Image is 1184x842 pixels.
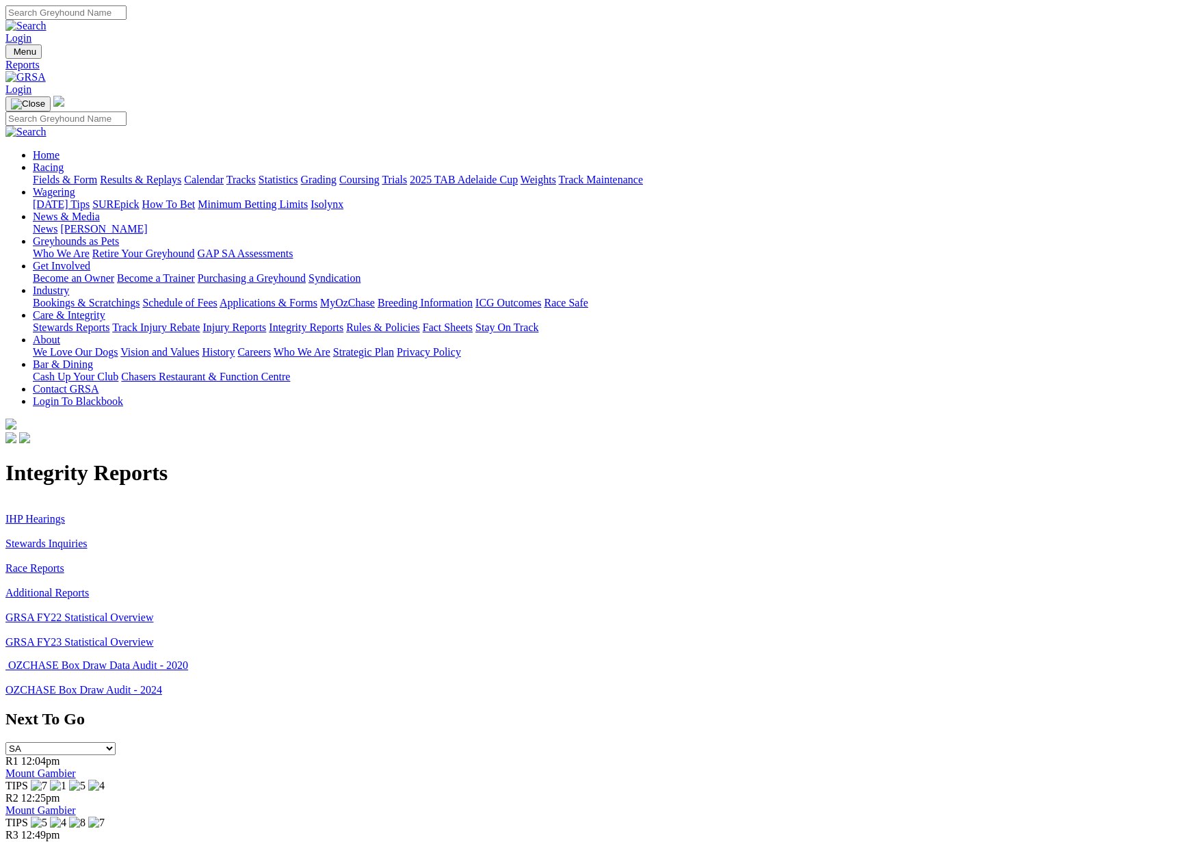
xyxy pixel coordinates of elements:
[21,755,60,767] span: 12:04pm
[33,223,1179,235] div: News & Media
[33,272,1179,285] div: Get Involved
[60,223,147,235] a: [PERSON_NAME]
[117,272,195,284] a: Become a Trainer
[259,174,298,185] a: Statistics
[33,321,109,333] a: Stewards Reports
[198,248,293,259] a: GAP SA Assessments
[308,272,360,284] a: Syndication
[11,98,45,109] img: Close
[220,297,317,308] a: Applications & Forms
[53,96,64,107] img: logo-grsa-white.png
[21,829,60,841] span: 12:49pm
[5,96,51,111] button: Toggle navigation
[5,780,28,791] span: TIPS
[33,174,1179,186] div: Racing
[559,174,643,185] a: Track Maintenance
[410,174,518,185] a: 2025 TAB Adelaide Cup
[184,174,224,185] a: Calendar
[5,44,42,59] button: Toggle navigation
[142,297,217,308] a: Schedule of Fees
[33,297,1179,309] div: Industry
[544,297,588,308] a: Race Safe
[5,792,18,804] span: R2
[5,829,18,841] span: R3
[320,297,375,308] a: MyOzChase
[346,321,420,333] a: Rules & Policies
[33,260,90,272] a: Get Involved
[33,358,93,370] a: Bar & Dining
[33,211,100,222] a: News & Media
[33,346,118,358] a: We Love Our Dogs
[5,83,31,95] a: Login
[33,395,123,407] a: Login To Blackbook
[5,817,28,828] span: TIPS
[88,817,105,829] img: 7
[31,817,47,829] img: 5
[5,636,153,648] a: GRSA FY23 Statistical Overview
[33,198,1179,211] div: Wagering
[33,309,105,321] a: Care & Integrity
[31,780,47,792] img: 7
[475,297,541,308] a: ICG Outcomes
[5,111,127,126] input: Search
[397,346,461,358] a: Privacy Policy
[121,371,290,382] a: Chasers Restaurant & Function Centre
[339,174,380,185] a: Coursing
[5,804,76,816] a: Mount Gambier
[5,71,46,83] img: GRSA
[69,817,85,829] img: 8
[50,780,66,792] img: 1
[5,59,1179,71] a: Reports
[382,174,407,185] a: Trials
[33,235,119,247] a: Greyhounds as Pets
[198,198,308,210] a: Minimum Betting Limits
[274,346,330,358] a: Who We Are
[5,513,65,525] a: IHP Hearings
[33,383,98,395] a: Contact GRSA
[33,186,75,198] a: Wagering
[475,321,538,333] a: Stay On Track
[69,780,85,792] img: 5
[5,710,1179,728] h2: Next To Go
[112,321,200,333] a: Track Injury Rebate
[269,321,343,333] a: Integrity Reports
[521,174,556,185] a: Weights
[33,371,1179,383] div: Bar & Dining
[5,419,16,430] img: logo-grsa-white.png
[33,297,140,308] a: Bookings & Scratchings
[33,371,118,382] a: Cash Up Your Club
[33,285,69,296] a: Industry
[92,248,195,259] a: Retire Your Greyhound
[33,174,97,185] a: Fields & Form
[33,223,57,235] a: News
[5,587,89,598] a: Additional Reports
[8,659,188,671] a: OZCHASE Box Draw Data Audit - 2020
[33,334,60,345] a: About
[202,346,235,358] a: History
[50,817,66,829] img: 4
[5,5,127,20] input: Search
[120,346,199,358] a: Vision and Values
[33,346,1179,358] div: About
[33,272,114,284] a: Become an Owner
[378,297,473,308] a: Breeding Information
[202,321,266,333] a: Injury Reports
[5,538,88,549] a: Stewards Inquiries
[301,174,337,185] a: Grading
[237,346,271,358] a: Careers
[5,460,1179,486] h1: Integrity Reports
[92,198,139,210] a: SUREpick
[423,321,473,333] a: Fact Sheets
[311,198,343,210] a: Isolynx
[198,272,306,284] a: Purchasing a Greyhound
[226,174,256,185] a: Tracks
[33,248,1179,260] div: Greyhounds as Pets
[5,684,162,696] a: OZCHASE Box Draw Audit - 2024
[5,126,47,138] img: Search
[5,32,31,44] a: Login
[333,346,394,358] a: Strategic Plan
[5,432,16,443] img: facebook.svg
[33,149,60,161] a: Home
[33,198,90,210] a: [DATE] Tips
